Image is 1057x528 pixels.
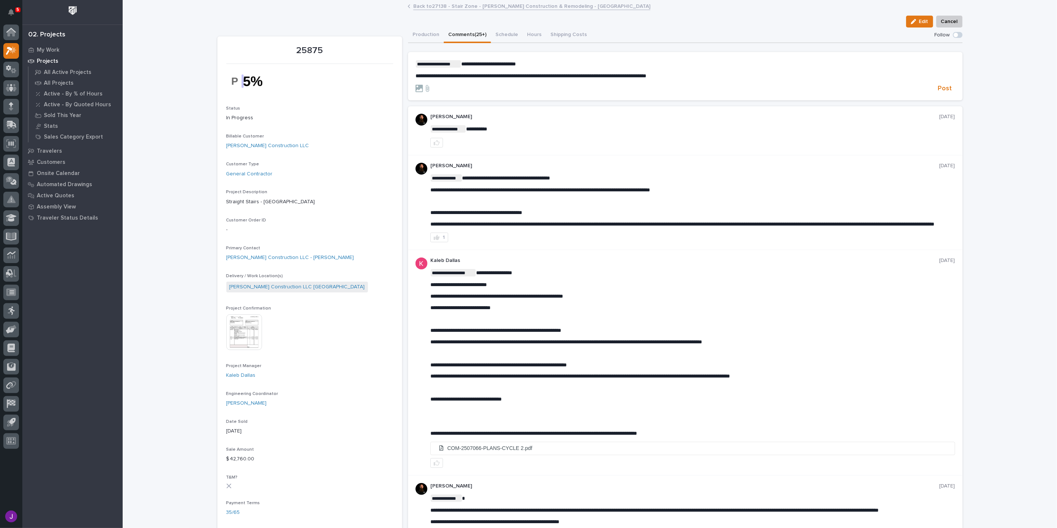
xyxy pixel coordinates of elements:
p: Assembly View [37,204,76,210]
a: 35/65 [226,509,240,516]
button: Comments (25+) [444,27,491,43]
p: Kaleb Dallas [430,257,940,264]
a: Stats [29,121,123,131]
a: All Projects [29,78,123,88]
div: 1 [443,235,445,240]
a: Onsite Calendar [22,168,123,179]
a: Back to27138 - Stair Zone - [PERSON_NAME] Construction & Remodeling - [GEOGRAPHIC_DATA] [413,1,650,10]
a: Customers [22,156,123,168]
span: Cancel [941,17,958,26]
button: 1 [430,233,448,242]
div: Notifications5 [9,9,19,21]
a: Assembly View [22,201,123,212]
p: [DATE] [940,114,955,120]
a: Active - By Quoted Hours [29,99,123,110]
p: Projects [37,58,58,65]
p: Stats [44,123,58,130]
a: COM-2507066-PLANS-CYCLE 2.pdf [431,442,955,455]
span: Project Description [226,190,268,194]
p: Automated Drawings [37,181,92,188]
img: ACg8ocJFQJZtOpq0mXhEl6L5cbQXDkmdPAf0fdoBPnlMfqfX=s96-c [416,257,427,269]
span: Date Sold [226,420,248,424]
a: [PERSON_NAME] Construction LLC - [PERSON_NAME] [226,254,354,262]
button: Shipping Costs [546,27,591,43]
p: Travelers [37,148,62,155]
p: Active - By Quoted Hours [44,101,111,108]
a: [PERSON_NAME] Construction LLC [GEOGRAPHIC_DATA] [229,283,365,291]
span: Customer Order ID [226,218,266,223]
button: Notifications [3,4,19,20]
img: zmKUmRVDQjmBLfnAs97p [416,163,427,175]
a: Traveler Status Details [22,212,123,223]
p: Traveler Status Details [37,215,98,221]
p: Sold This Year [44,112,81,119]
p: [DATE] [940,483,955,489]
p: [DATE] [226,427,393,435]
p: All Active Projects [44,69,91,76]
a: Active - By % of Hours [29,88,123,99]
span: Delivery / Work Location(s) [226,274,283,278]
img: zmKUmRVDQjmBLfnAs97p [416,483,427,495]
a: Kaleb Dallas [226,372,256,379]
p: 5 [16,7,19,12]
p: [PERSON_NAME] [430,163,940,169]
li: COM-2507066-PLANS-CYCLE 2.pdf [431,442,955,454]
p: - [226,226,393,234]
span: Primary Contact [226,246,261,250]
span: Billable Customer [226,134,264,139]
a: Automated Drawings [22,179,123,190]
p: [PERSON_NAME] [430,114,940,120]
span: Status [226,106,240,111]
span: Sale Amount [226,447,254,452]
p: Active - By % of Hours [44,91,103,97]
a: My Work [22,44,123,55]
a: Travelers [22,145,123,156]
a: [PERSON_NAME] Construction LLC [226,142,309,150]
button: Post [935,84,955,93]
a: [PERSON_NAME] [226,399,267,407]
p: 25875 [226,45,393,56]
p: Active Quotes [37,192,74,199]
button: users-avatar [3,509,19,524]
p: Sales Category Export [44,134,103,140]
img: 3th0qdqKI4EgYUvF6QgOsnA8cFUtpiqhs0JQWTMBmvw [226,68,282,94]
img: zmKUmRVDQjmBLfnAs97p [416,114,427,126]
a: Active Quotes [22,190,123,201]
span: T&M? [226,475,238,480]
div: 02. Projects [28,31,65,39]
button: Cancel [936,16,963,27]
p: [DATE] [940,163,955,169]
span: Post [938,84,952,93]
span: Project Manager [226,364,262,368]
button: Production [408,27,444,43]
p: $ 42,760.00 [226,455,393,463]
button: like this post [430,138,443,148]
p: Customers [37,159,65,166]
a: Sold This Year [29,110,123,120]
span: Engineering Coordinator [226,392,278,396]
a: Projects [22,55,123,67]
button: Hours [523,27,546,43]
img: Workspace Logo [66,4,80,17]
button: Edit [906,16,933,27]
button: like this post [430,458,443,468]
p: [DATE] [940,257,955,264]
span: Customer Type [226,162,259,166]
span: Project Confirmation [226,306,271,311]
p: [PERSON_NAME] [430,483,940,489]
a: Sales Category Export [29,132,123,142]
span: Payment Terms [226,501,260,505]
p: All Projects [44,80,74,87]
p: Onsite Calendar [37,170,80,177]
a: All Active Projects [29,67,123,77]
span: Edit [919,18,928,25]
p: Follow [935,32,950,38]
a: General Contractor [226,170,273,178]
p: My Work [37,47,59,54]
button: Schedule [491,27,523,43]
p: In Progress [226,114,393,122]
p: Straight Stairs - [GEOGRAPHIC_DATA] [226,198,393,206]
